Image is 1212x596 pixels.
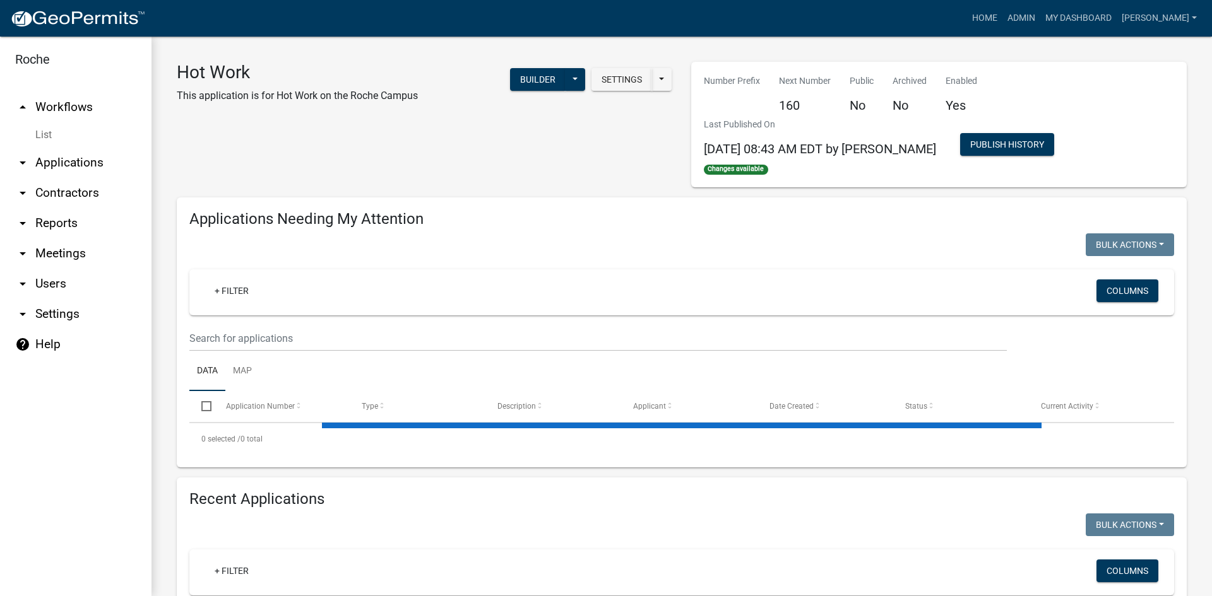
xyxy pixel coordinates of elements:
span: Date Created [769,402,814,411]
button: Publish History [960,133,1054,156]
i: arrow_drop_down [15,155,30,170]
a: Data [189,351,225,392]
p: Last Published On [704,118,936,131]
h3: Hot Work [177,62,418,83]
span: Applicant [633,402,666,411]
i: arrow_drop_down [15,307,30,322]
h5: 160 [779,98,831,113]
i: arrow_drop_down [15,276,30,291]
a: + Filter [205,279,259,302]
datatable-header-cell: Date Created [757,391,893,421]
p: Next Number [779,74,831,88]
span: Status [905,402,927,411]
datatable-header-cell: Application Number [213,391,349,421]
i: arrow_drop_down [15,185,30,201]
h5: No [893,98,927,113]
h4: Applications Needing My Attention [189,210,1174,228]
span: Current Activity [1041,402,1093,411]
i: help [15,337,30,352]
a: My Dashboard [1040,6,1117,30]
wm-modal-confirm: Workflow Publish History [960,141,1054,151]
i: arrow_drop_up [15,100,30,115]
a: Admin [1002,6,1040,30]
datatable-header-cell: Status [893,391,1029,421]
span: Description [497,402,536,411]
span: Changes available [704,165,768,175]
button: Bulk Actions [1086,513,1174,536]
datatable-header-cell: Applicant [621,391,757,421]
datatable-header-cell: Current Activity [1029,391,1165,421]
i: arrow_drop_down [15,216,30,231]
datatable-header-cell: Type [350,391,485,421]
datatable-header-cell: Description [485,391,621,421]
datatable-header-cell: Select [189,391,213,421]
p: This application is for Hot Work on the Roche Campus [177,88,418,103]
p: Enabled [946,74,977,88]
h5: No [850,98,874,113]
a: Map [225,351,259,392]
button: Columns [1096,559,1158,582]
div: 0 total [189,423,1174,455]
i: arrow_drop_down [15,246,30,261]
button: Columns [1096,279,1158,302]
input: Search for applications [189,325,1007,351]
p: Archived [893,74,927,88]
p: Public [850,74,874,88]
a: [PERSON_NAME] [1117,6,1202,30]
span: Type [362,402,378,411]
span: Application Number [226,402,295,411]
button: Bulk Actions [1086,233,1174,256]
a: Home [967,6,1002,30]
h4: Recent Applications [189,490,1174,508]
span: [DATE] 08:43 AM EDT by [PERSON_NAME] [704,141,936,156]
p: Number Prefix [704,74,760,88]
button: Settings [591,68,652,91]
h5: Yes [946,98,977,113]
span: 0 selected / [201,435,241,443]
button: Builder [510,68,566,91]
a: + Filter [205,559,259,582]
